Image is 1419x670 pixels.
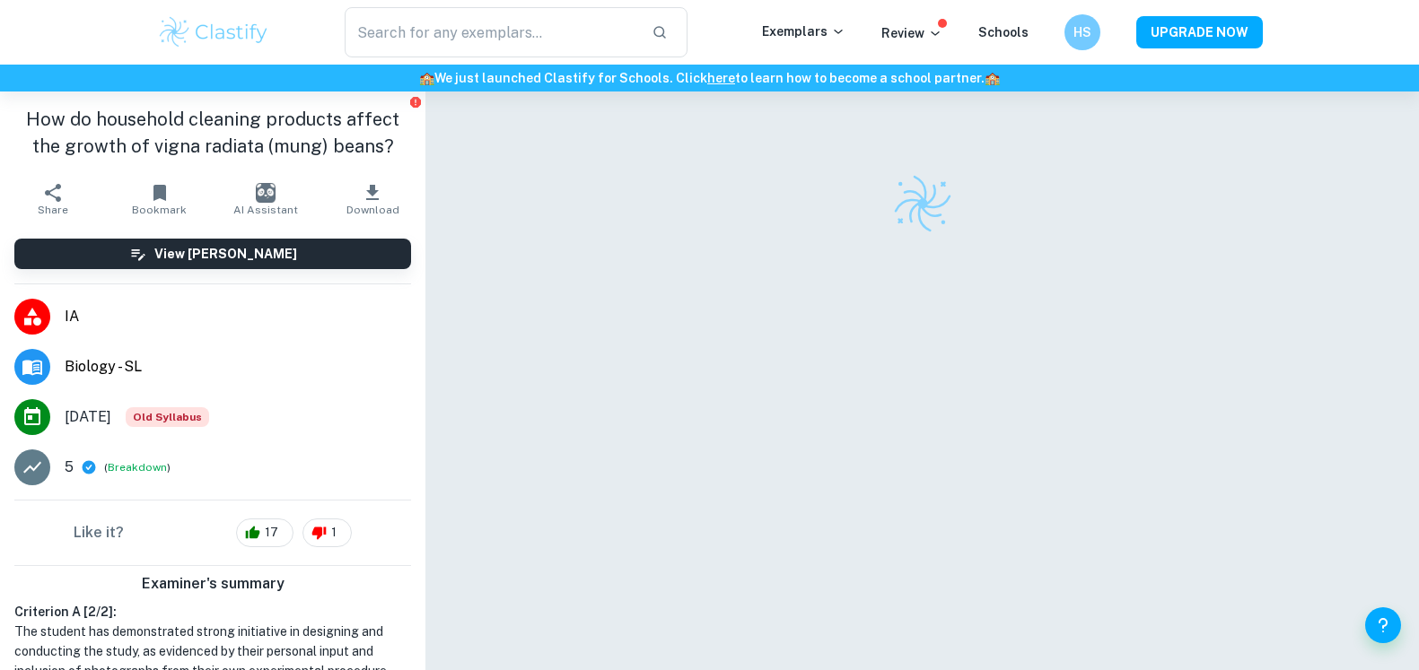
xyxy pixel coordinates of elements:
[65,457,74,478] p: 5
[4,68,1415,88] h6: We just launched Clastify for Schools. Click to learn how to become a school partner.
[154,244,297,264] h6: View [PERSON_NAME]
[320,174,426,224] button: Download
[1064,14,1100,50] button: HS
[233,204,298,216] span: AI Assistant
[302,518,352,547] div: 1
[126,407,209,427] div: Starting from the May 2025 session, the Biology IA requirements have changed. It's OK to refer to...
[65,356,411,378] span: Biology - SL
[985,71,1000,85] span: 🏫
[236,518,293,547] div: 17
[346,204,399,216] span: Download
[132,204,187,216] span: Bookmark
[14,106,411,160] h1: How do household cleaning products affect the growth of vigna radiata (mung) beans?
[891,172,954,235] img: Clastify logo
[321,524,346,542] span: 1
[126,407,209,427] span: Old Syllabus
[213,174,320,224] button: AI Assistant
[104,459,171,476] span: ( )
[1072,22,1092,42] h6: HS
[14,602,411,622] h6: Criterion A [ 2 / 2 ]:
[408,95,422,109] button: Report issue
[345,7,638,57] input: Search for any exemplars...
[65,306,411,327] span: IA
[419,71,434,85] span: 🏫
[7,573,418,595] h6: Examiner's summary
[256,183,276,203] img: AI Assistant
[65,406,111,428] span: [DATE]
[762,22,845,41] p: Exemplars
[978,25,1029,39] a: Schools
[1136,16,1263,48] button: UPGRADE NOW
[157,14,271,50] img: Clastify logo
[108,459,167,475] button: Breakdown
[255,524,288,542] span: 17
[707,71,735,85] a: here
[1365,607,1401,643] button: Help and Feedback
[38,204,68,216] span: Share
[107,174,214,224] button: Bookmark
[74,522,124,544] h6: Like it?
[881,23,942,43] p: Review
[14,239,411,269] button: View [PERSON_NAME]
